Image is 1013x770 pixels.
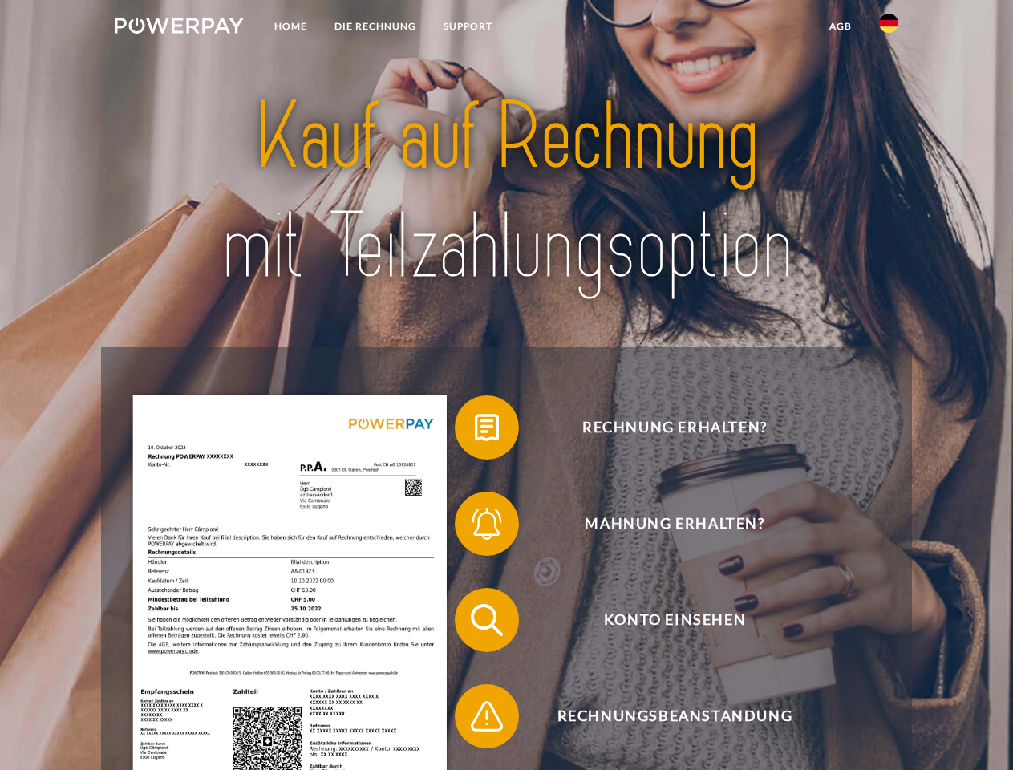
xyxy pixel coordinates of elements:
a: SUPPORT [430,12,506,41]
img: qb_bell.svg [467,504,507,544]
button: Rechnung erhalten? [455,395,872,460]
img: qb_bill.svg [467,407,507,448]
button: Mahnung erhalten? [455,492,872,556]
span: Konto einsehen [478,588,871,652]
button: Rechnungsbeanstandung [455,684,872,748]
img: qb_warning.svg [467,696,507,736]
span: Rechnungsbeanstandung [478,684,871,748]
a: agb [816,12,865,41]
a: DIE RECHNUNG [321,12,430,41]
img: de [879,14,898,33]
span: Mahnung erhalten? [478,492,871,556]
img: title-powerpay_de.svg [153,77,860,307]
img: logo-powerpay-white.svg [115,18,244,34]
img: qb_search.svg [467,600,507,640]
button: Konto einsehen [455,588,872,652]
span: Rechnung erhalten? [478,395,871,460]
a: Home [261,12,321,41]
